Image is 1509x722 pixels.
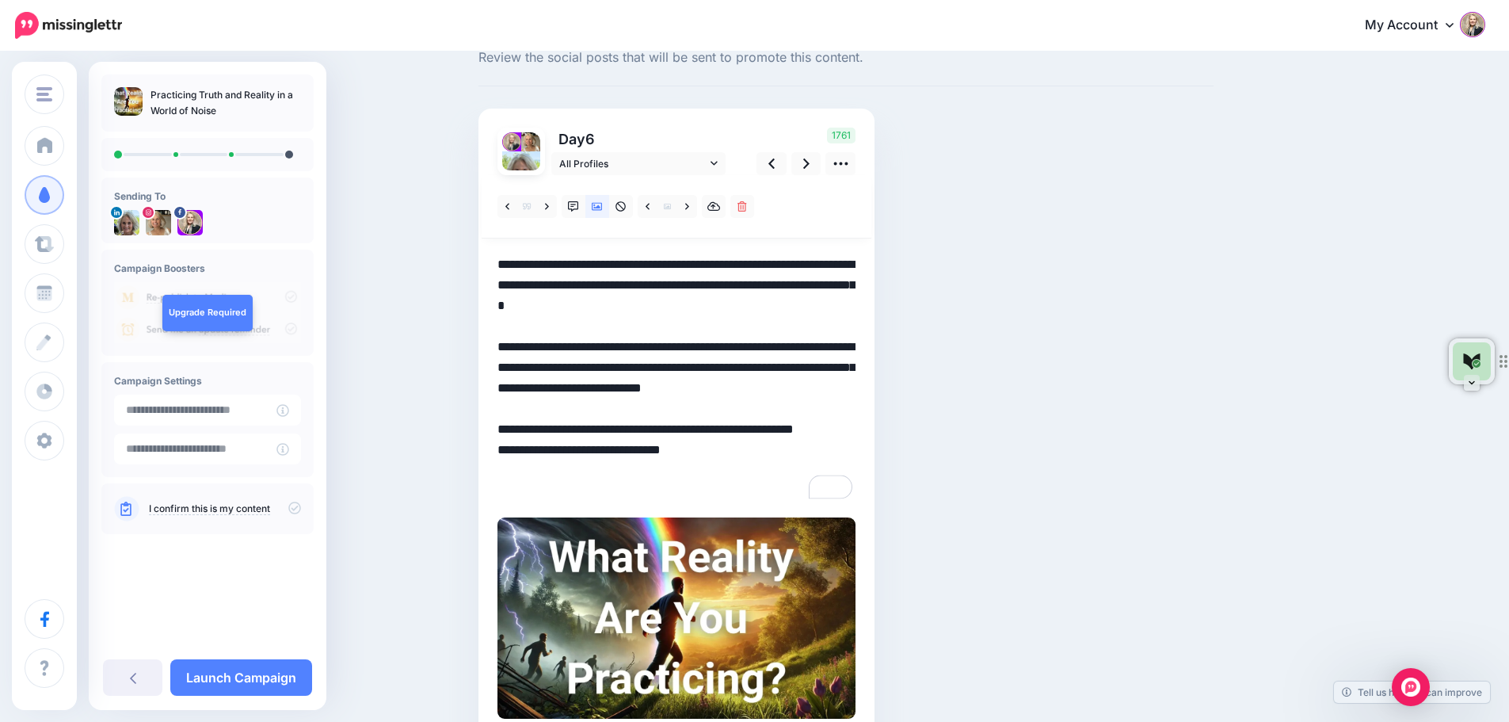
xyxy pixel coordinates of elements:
h4: Campaign Boosters [114,262,301,274]
img: 451395311_495900419469078_553458371124701532_n-bsa153214.jpg [521,132,540,151]
h4: Sending To [114,190,301,202]
span: Review the social posts that will be sent to promote this content. [478,48,1214,68]
h4: Campaign Settings [114,375,301,387]
a: All Profiles [551,152,726,175]
img: 290742663_690246859085558_2546020681360716234_n-bsa153213.jpg [177,210,203,235]
span: 1761 [827,128,855,143]
a: Upgrade Required [162,295,253,331]
span: All Profiles [559,155,707,172]
a: I confirm this is my content [149,502,270,515]
p: Practicing Truth and Reality in a World of Noise [151,87,301,119]
img: 1718475910192-62811.png [502,151,540,189]
img: 290742663_690246859085558_2546020681360716234_n-bsa153213.jpg [502,132,521,151]
img: campaign_review_boosters.png [114,282,301,343]
img: 1718475910192-62811.png [114,210,139,235]
p: Day [551,128,728,151]
div: Open Intercom Messenger [1392,668,1430,706]
img: d0d90ad54f08864f077292f200d68639.jpg [497,518,855,719]
img: Missinglettr [15,12,122,39]
textarea: To enrich screen reader interactions, please activate Accessibility in Grammarly extension settings [497,254,855,502]
img: d0d90ad54f08864f077292f200d68639_thumb.jpg [114,87,143,116]
a: My Account [1349,6,1485,45]
span: 6 [585,131,595,147]
a: Tell us how we can improve [1334,682,1490,703]
img: 451395311_495900419469078_553458371124701532_n-bsa153214.jpg [146,210,171,235]
img: menu.png [36,87,52,101]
